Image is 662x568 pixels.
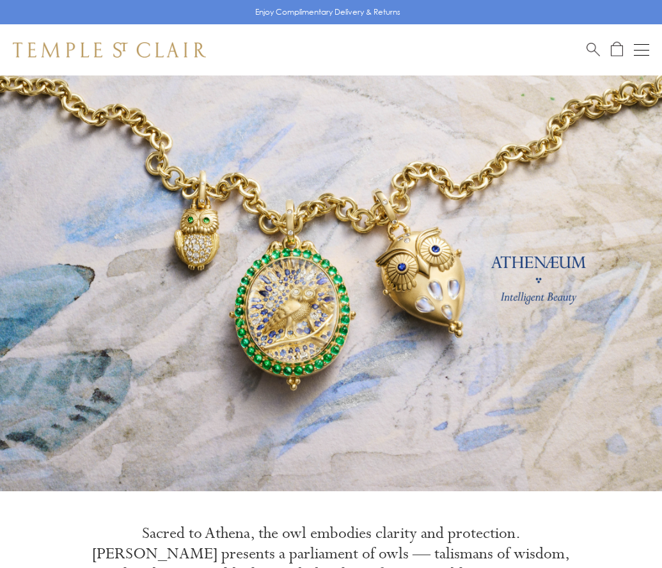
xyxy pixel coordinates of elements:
p: Enjoy Complimentary Delivery & Returns [255,6,400,19]
img: Temple St. Clair [13,42,206,58]
a: Open Shopping Bag [611,42,623,58]
button: Open navigation [634,42,649,58]
a: Search [587,42,600,58]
